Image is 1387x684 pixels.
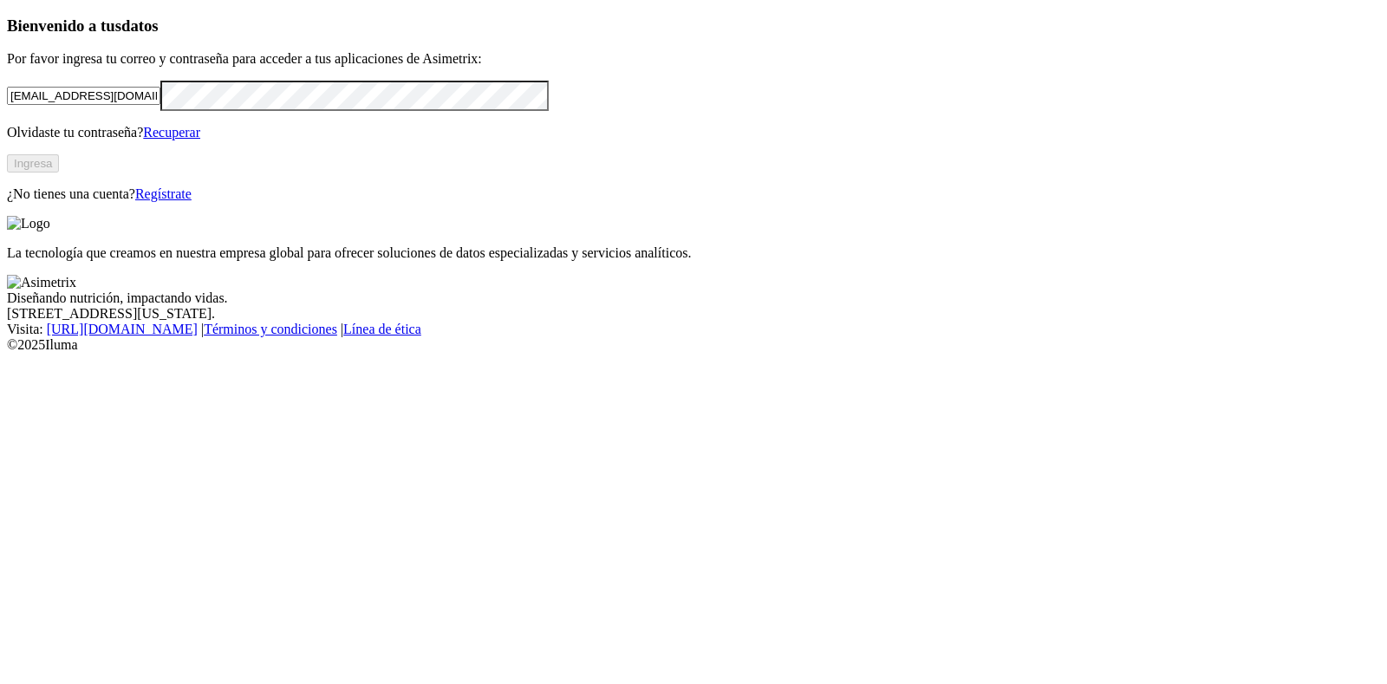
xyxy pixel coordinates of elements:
[7,125,1380,140] p: Olvidaste tu contraseña?
[7,16,1380,36] h3: Bienvenido a tus
[7,337,1380,353] div: © 2025 Iluma
[135,186,192,201] a: Regístrate
[7,245,1380,261] p: La tecnología que creamos en nuestra empresa global para ofrecer soluciones de datos especializad...
[47,322,198,336] a: [URL][DOMAIN_NAME]
[7,51,1380,67] p: Por favor ingresa tu correo y contraseña para acceder a tus aplicaciones de Asimetrix:
[121,16,159,35] span: datos
[7,87,160,105] input: Tu correo
[343,322,421,336] a: Línea de ética
[204,322,337,336] a: Términos y condiciones
[7,290,1380,306] div: Diseñando nutrición, impactando vidas.
[7,322,1380,337] div: Visita : | |
[7,186,1380,202] p: ¿No tienes una cuenta?
[7,154,59,173] button: Ingresa
[143,125,200,140] a: Recuperar
[7,306,1380,322] div: [STREET_ADDRESS][US_STATE].
[7,216,50,231] img: Logo
[7,275,76,290] img: Asimetrix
